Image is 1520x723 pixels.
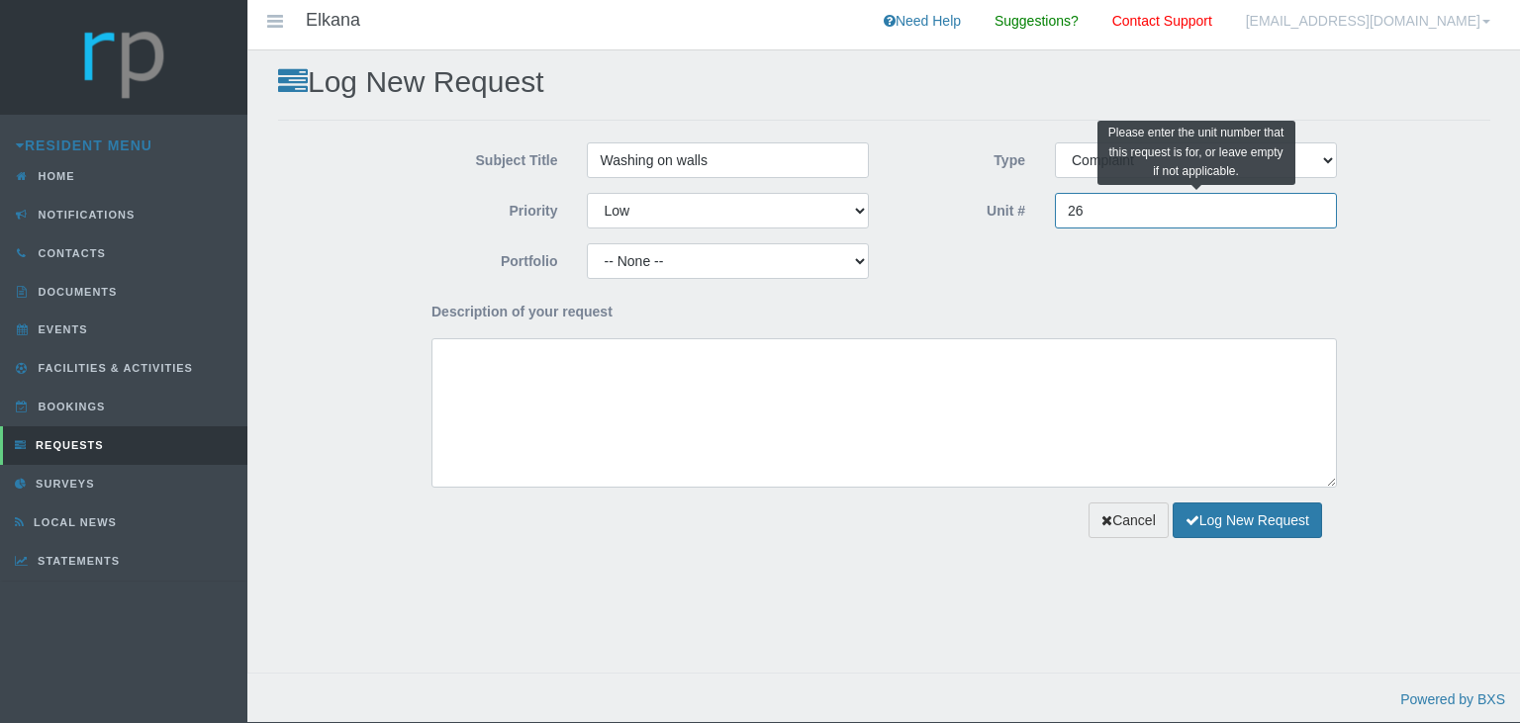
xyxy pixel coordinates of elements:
button: Log New Request [1173,502,1322,539]
div: Please enter the unit number that this request is for, or leave empty if not applicable. [1097,121,1295,185]
label: Unit # [885,193,1040,223]
span: Contacts [34,247,106,259]
span: Statements [33,555,120,567]
span: Bookings [34,401,106,412]
label: Priority [417,193,572,223]
label: Portfolio [417,243,572,273]
label: Subject Title [417,142,572,172]
label: Description of your request [417,294,627,323]
span: Home [34,170,75,182]
h4: Elkana [306,11,360,31]
a: Cancel [1089,502,1169,539]
a: Powered by BXS [1400,691,1505,707]
h2: Log New Request [278,65,1490,98]
a: Resident Menu [16,137,152,153]
span: Surveys [31,478,94,490]
span: Local News [29,516,117,528]
span: Documents [34,286,118,298]
span: Notifications [34,209,136,221]
span: Facilities & Activities [34,362,193,374]
span: Events [34,323,88,335]
span: Requests [31,439,104,451]
label: Type [885,142,1040,172]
